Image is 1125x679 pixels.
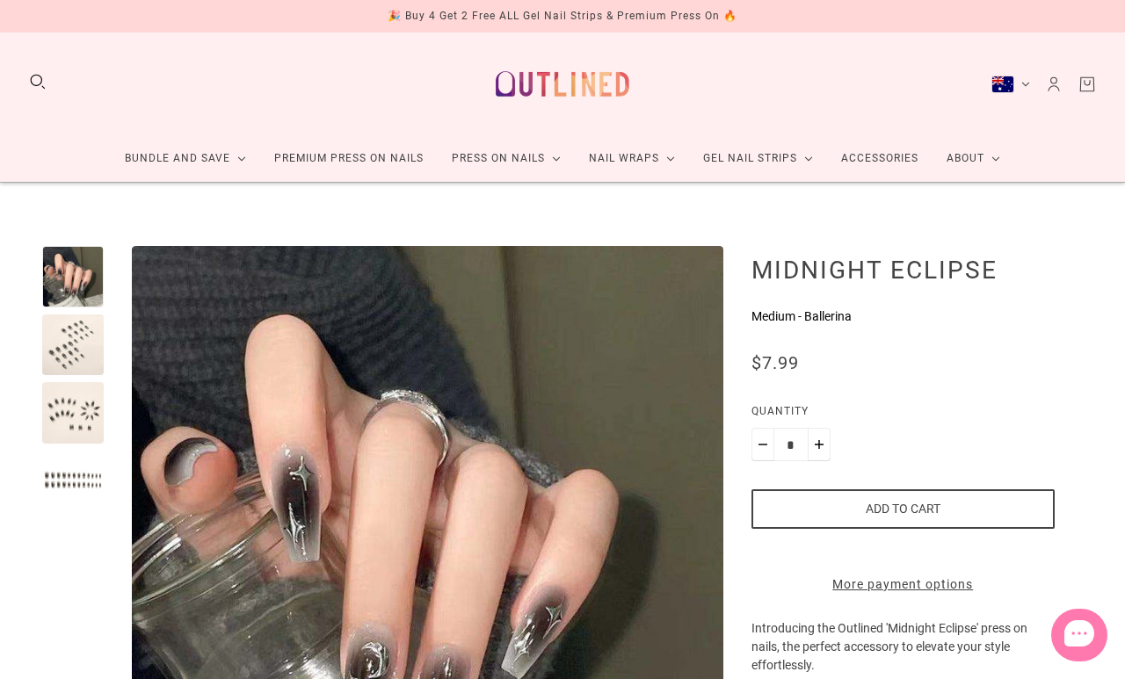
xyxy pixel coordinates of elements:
[751,575,1055,594] a: More payment options
[111,135,260,182] a: Bundle and Save
[689,135,827,182] a: Gel Nail Strips
[991,76,1030,93] button: Australia
[751,489,1055,529] button: Add to cart
[260,135,438,182] a: Premium Press On Nails
[751,402,1055,428] label: Quantity
[1078,75,1097,94] a: Cart
[388,7,737,25] div: 🎉 Buy 4 Get 2 Free ALL Gel Nail Strips & Premium Press On 🔥
[808,428,831,461] button: Plus
[28,72,47,91] button: Search
[575,135,689,182] a: Nail Wraps
[1044,75,1063,94] a: Account
[485,47,640,121] a: Outlined
[827,135,933,182] a: Accessories
[751,255,1055,285] h1: Midnight Eclipse
[751,307,1055,326] p: Medium - Ballerina
[751,428,774,461] button: Minus
[751,352,799,373] span: $7.99
[438,135,575,182] a: Press On Nails
[933,135,1014,182] a: About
